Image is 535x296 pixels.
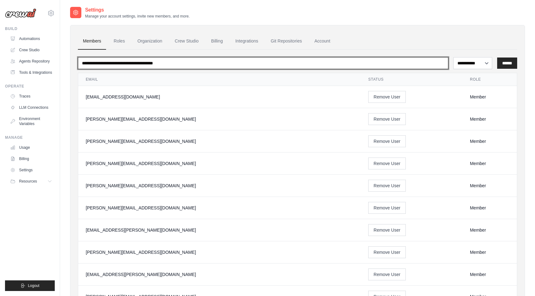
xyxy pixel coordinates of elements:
div: Member [470,116,509,122]
button: Remove User [368,113,406,125]
a: Agents Repository [8,56,55,66]
div: Member [470,205,509,211]
div: [PERSON_NAME][EMAIL_ADDRESS][DOMAIN_NAME] [86,138,353,144]
p: Manage your account settings, invite new members, and more. [85,14,190,19]
span: Logout [28,283,39,288]
th: Status [361,73,462,86]
button: Remove User [368,224,406,236]
button: Remove User [368,202,406,214]
a: Usage [8,143,55,153]
div: Member [470,227,509,233]
button: Remove User [368,91,406,103]
div: Build [5,26,55,31]
span: Resources [19,179,37,184]
a: Crew Studio [8,45,55,55]
a: Environment Variables [8,114,55,129]
a: Tools & Integrations [8,68,55,78]
button: Resources [8,176,55,186]
div: [PERSON_NAME][EMAIL_ADDRESS][DOMAIN_NAME] [86,116,353,122]
a: Roles [109,33,130,50]
div: [PERSON_NAME][EMAIL_ADDRESS][DOMAIN_NAME] [86,160,353,167]
div: Member [470,183,509,189]
a: Billing [206,33,228,50]
div: Member [470,249,509,255]
a: Git Repositories [266,33,307,50]
button: Remove User [368,135,406,147]
th: Role [462,73,517,86]
button: Remove User [368,246,406,258]
a: Automations [8,34,55,44]
button: Remove User [368,268,406,280]
div: [PERSON_NAME][EMAIL_ADDRESS][DOMAIN_NAME] [86,205,353,211]
div: [PERSON_NAME][EMAIL_ADDRESS][DOMAIN_NAME] [86,183,353,189]
div: [EMAIL_ADDRESS][DOMAIN_NAME] [86,94,353,100]
a: Organization [132,33,167,50]
a: Integrations [230,33,263,50]
a: LLM Connections [8,103,55,113]
a: Members [78,33,106,50]
div: Member [470,160,509,167]
div: Member [470,138,509,144]
a: Account [309,33,335,50]
a: Traces [8,91,55,101]
img: Logo [5,8,36,18]
a: Crew Studio [170,33,204,50]
div: [EMAIL_ADDRESS][PERSON_NAME][DOMAIN_NAME] [86,271,353,278]
a: Billing [8,154,55,164]
div: [PERSON_NAME][EMAIL_ADDRESS][DOMAIN_NAME] [86,249,353,255]
h2: Settings [85,6,190,14]
div: Operate [5,84,55,89]
div: Member [470,271,509,278]
div: Member [470,94,509,100]
button: Remove User [368,180,406,192]
th: Email [78,73,361,86]
a: Settings [8,165,55,175]
button: Logout [5,280,55,291]
div: Manage [5,135,55,140]
button: Remove User [368,158,406,169]
div: [EMAIL_ADDRESS][PERSON_NAME][DOMAIN_NAME] [86,227,353,233]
